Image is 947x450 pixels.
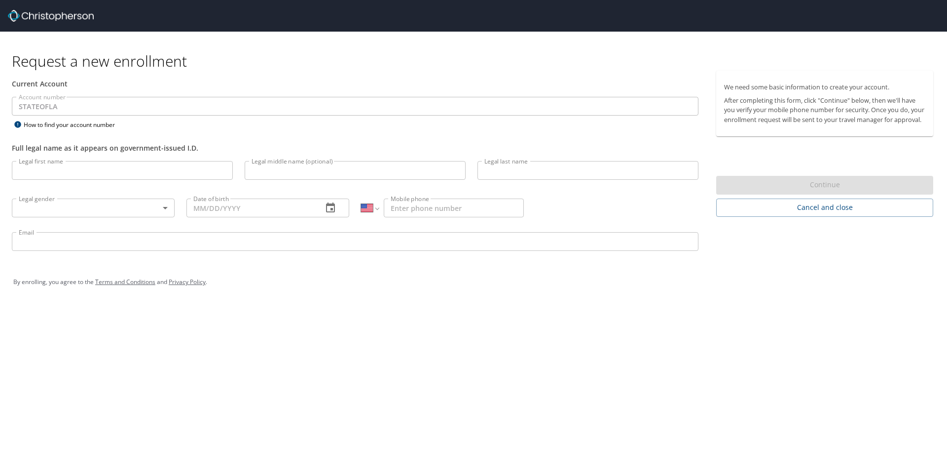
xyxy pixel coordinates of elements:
[186,199,315,217] input: MM/DD/YYYY
[12,119,135,131] div: How to find your account number
[724,96,925,124] p: After completing this form, click "Continue" below, then we'll have you verify your mobile phone ...
[95,278,155,286] a: Terms and Conditions
[12,79,698,89] div: Current Account
[12,199,175,217] div: ​
[13,270,934,294] div: By enrolling, you agree to the and .
[716,199,933,217] button: Cancel and close
[8,10,94,22] img: cbt logo
[169,278,206,286] a: Privacy Policy
[724,82,925,92] p: We need some basic information to create your account.
[384,199,524,217] input: Enter phone number
[12,143,698,153] div: Full legal name as it appears on government-issued I.D.
[12,51,941,71] h1: Request a new enrollment
[724,202,925,214] span: Cancel and close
